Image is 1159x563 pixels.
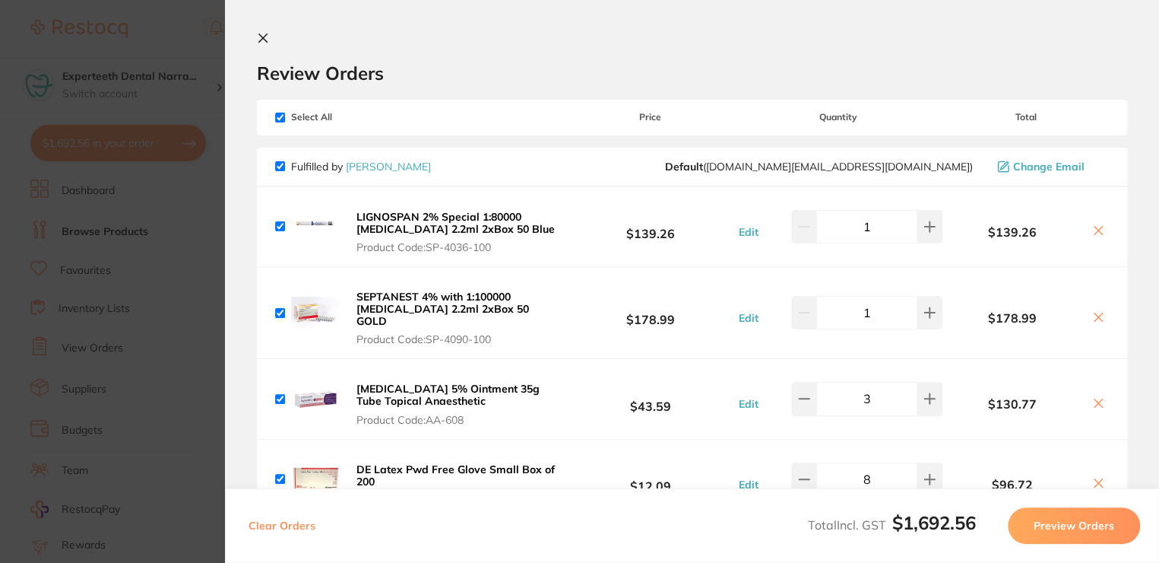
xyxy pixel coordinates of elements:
button: Edit [733,478,762,491]
button: SEPTANEST 4% with 1:100000 [MEDICAL_DATA] 2.2ml 2xBox 50 GOLD Product Code:SP-4090-100 [352,290,567,346]
span: Change Email [1013,161,1085,173]
span: Product Code: SP-4036-100 [356,241,562,253]
b: $130.77 [942,397,1081,411]
b: Default [665,160,703,173]
b: SEPTANEST 4% with 1:100000 [MEDICAL_DATA] 2.2ml 2xBox 50 GOLD [356,290,529,328]
span: Quantity [733,112,942,122]
img: ZDVleTZ0dQ [291,202,340,251]
span: Select All [275,112,427,122]
button: Preview Orders [1008,507,1140,544]
button: LIGNOSPAN 2% Special 1:80000 [MEDICAL_DATA] 2.2ml 2xBox 50 Blue Product Code:SP-4036-100 [352,210,567,254]
b: $96.72 [942,478,1081,491]
b: $43.59 [567,385,733,413]
button: [MEDICAL_DATA] 5% Ointment 35g Tube Topical Anaesthetic Product Code:AA-608 [352,382,567,426]
img: M3BhZmRsaw [291,455,340,504]
span: Price [567,112,733,122]
p: Fulfilled by [291,161,431,173]
span: Total Incl. GST [808,517,976,533]
a: [PERSON_NAME] [346,160,431,173]
b: $1,692.56 [892,511,976,534]
button: DE Latex Pwd Free Glove Small Box of 200 Product Code:HSD-9770362 [352,463,567,507]
span: Product Code: SP-4090-100 [356,333,562,345]
button: Edit [733,311,762,325]
button: Change Email [993,160,1109,173]
b: $139.26 [567,212,733,240]
span: customer.care@henryschein.com.au [665,161,973,173]
img: ZzRqd2Zzdg [291,375,340,424]
b: $178.99 [567,299,733,327]
b: $178.99 [942,311,1081,325]
img: cXdrMG04NQ [291,288,340,337]
button: Clear Orders [244,507,320,544]
b: LIGNOSPAN 2% Special 1:80000 [MEDICAL_DATA] 2.2ml 2xBox 50 Blue [356,210,555,236]
button: Edit [733,397,762,411]
span: Product Code: AA-608 [356,414,562,426]
b: $139.26 [942,225,1081,239]
b: [MEDICAL_DATA] 5% Ointment 35g Tube Topical Anaesthetic [356,382,540,408]
b: DE Latex Pwd Free Glove Small Box of 200 [356,463,555,488]
h2: Review Orders [257,62,1127,84]
b: $12.09 [567,465,733,493]
span: Total [942,112,1109,122]
button: Edit [733,225,762,239]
